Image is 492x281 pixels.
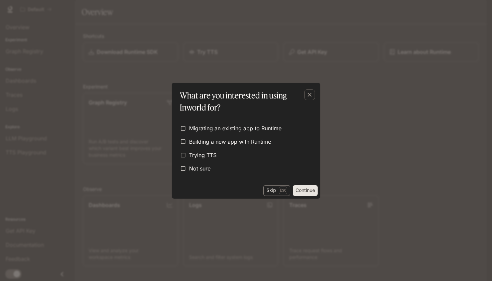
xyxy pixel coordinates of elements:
[293,185,318,196] button: Continue
[189,138,271,146] span: Building a new app with Runtime
[279,187,287,194] p: Esc
[263,185,290,196] button: SkipEsc
[189,151,217,159] span: Trying TTS
[189,124,281,132] span: Migrating an existing app to Runtime
[180,89,310,114] p: What are you interested in using Inworld for?
[189,164,211,172] span: Not sure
